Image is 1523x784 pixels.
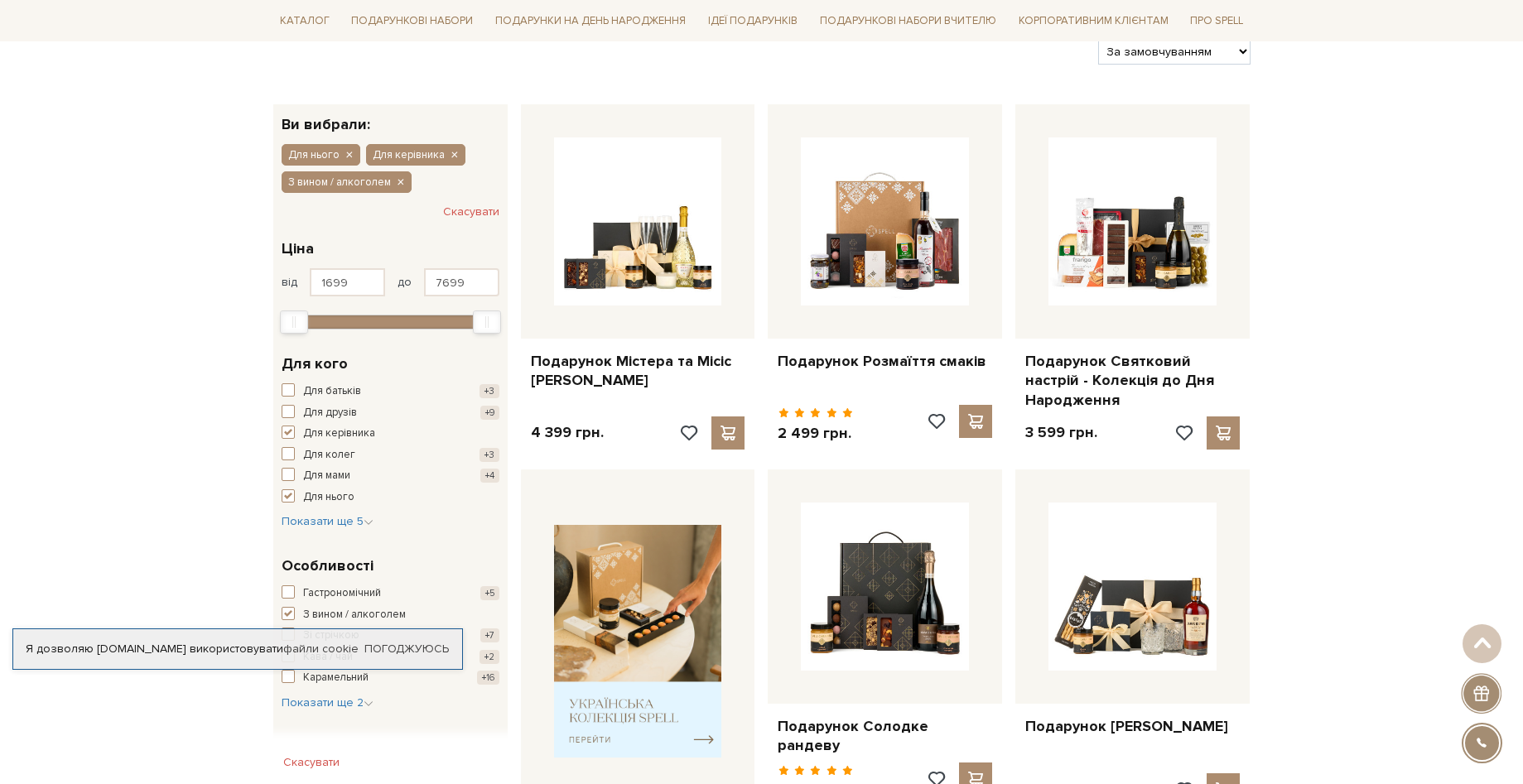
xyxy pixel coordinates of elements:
[282,695,374,709] span: Показати ще 2
[303,383,361,400] span: Для батьків
[480,586,499,600] span: +5
[477,671,499,685] span: +16
[282,468,499,484] button: Для мами +4
[282,607,499,623] button: З вином / алкоголем
[480,384,499,398] span: +3
[480,448,499,462] span: +3
[282,514,374,528] span: Показати ще 5
[303,405,357,421] span: Для друзів
[480,650,499,664] span: +2
[1012,8,1175,34] a: Корпоративним клієнтам
[282,144,360,166] button: Для нього
[1025,717,1240,736] a: Подарунок [PERSON_NAME]
[303,468,350,484] span: Для мами
[282,489,499,506] button: Для нього
[13,642,462,657] div: Я дозволяю [DOMAIN_NAME] використовувати
[554,525,722,758] img: banner
[282,426,499,442] button: Для керівника
[282,238,314,260] span: Ціна
[364,642,449,657] a: Погоджуюсь
[282,585,499,602] button: Гастрономічний +5
[303,489,354,506] span: Для нього
[282,353,348,375] span: Для кого
[303,585,381,602] span: Гастрономічний
[282,670,499,686] button: Карамельний +16
[1025,352,1240,410] a: Подарунок Святковий настрій - Колекція до Дня Народження
[288,147,340,162] span: Для нього
[273,749,349,776] button: Скасувати
[373,147,445,162] span: Для керівника
[282,513,374,530] button: Показати ще 5
[398,275,412,290] span: до
[778,352,992,371] a: Подарунок Розмаїття смаків
[283,642,359,656] a: файли cookie
[282,555,374,577] span: Особливості
[345,8,480,34] a: Подарункові набори
[480,469,499,483] span: +4
[701,8,804,34] a: Ідеї подарунків
[443,199,499,225] button: Скасувати
[480,406,499,420] span: +9
[489,8,692,34] a: Подарунки на День народження
[424,268,499,296] input: Ціна
[531,352,745,391] a: Подарунок Містера та Місіс [PERSON_NAME]
[303,426,375,442] span: Для керівника
[273,8,336,34] a: Каталог
[778,424,853,443] p: 2 499 грн.
[282,405,499,421] button: Для друзів +9
[310,268,385,296] input: Ціна
[473,310,501,334] div: Max
[778,717,992,756] a: Подарунок Солодке рандеву
[280,310,308,334] div: Min
[282,695,374,711] button: Показати ще 2
[282,383,499,400] button: Для батьків +3
[288,175,391,190] span: З вином / алкоголем
[303,670,369,686] span: Карамельний
[1025,423,1097,442] p: 3 599 грн.
[273,104,508,132] div: Ви вибрали:
[282,275,297,290] span: від
[282,171,412,193] button: З вином / алкоголем
[303,607,406,623] span: З вином / алкоголем
[531,423,604,442] p: 4 399 грн.
[813,7,1003,35] a: Подарункові набори Вчителю
[480,628,499,642] span: +7
[282,736,387,758] span: Розмір набору
[366,144,465,166] button: Для керівника
[282,447,499,464] button: Для колег +3
[303,447,355,464] span: Для колег
[1183,8,1250,34] a: Про Spell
